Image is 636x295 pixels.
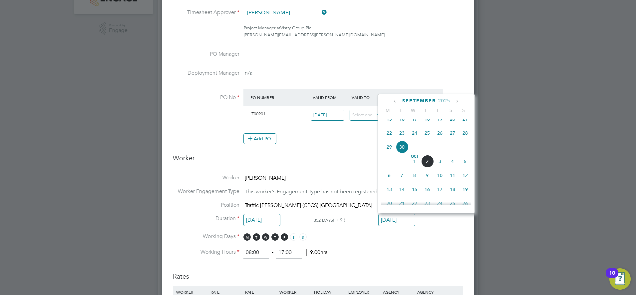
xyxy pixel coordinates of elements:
[446,197,459,210] span: 25
[609,273,615,282] div: 10
[173,51,239,58] label: PO Manager
[434,169,446,182] span: 10
[445,107,457,113] span: S
[396,169,408,182] span: 7
[253,233,260,241] span: T
[408,113,421,125] span: 17
[383,113,396,125] span: 15
[173,174,239,181] label: Worker
[173,249,239,256] label: Working Hours
[434,113,446,125] span: 19
[446,183,459,196] span: 18
[245,8,327,18] input: Search for...
[402,98,436,104] span: September
[251,111,265,117] span: Z00901
[394,107,407,113] span: T
[383,169,396,182] span: 6
[408,155,421,158] span: Oct
[276,247,302,259] input: 17:00
[173,154,463,168] h3: Worker
[446,127,459,139] span: 27
[173,188,239,195] label: Worker Engagement Type
[421,155,434,168] span: 2
[173,9,239,16] label: Timesheet Approver
[432,107,445,113] span: F
[378,214,415,226] input: Select one
[457,107,470,113] span: S
[408,155,421,168] span: 1
[408,197,421,210] span: 22
[173,265,463,281] h3: Rates
[244,25,280,31] span: Project Manager at
[434,127,446,139] span: 26
[271,233,279,241] span: T
[245,188,412,195] span: This worker's Engagement Type has not been registered by its Agency.
[421,169,434,182] span: 9
[396,127,408,139] span: 23
[396,113,408,125] span: 16
[446,155,459,168] span: 4
[396,141,408,153] span: 30
[280,25,311,31] span: Vistry Group Plc
[434,183,446,196] span: 17
[299,233,307,241] span: S
[350,91,389,103] div: Valid To
[243,133,276,144] button: Add PO
[421,127,434,139] span: 25
[389,91,428,103] div: Expiry
[407,107,419,113] span: W
[243,247,269,259] input: 08:00
[281,233,288,241] span: F
[419,107,432,113] span: T
[243,233,251,241] span: M
[311,110,344,121] input: Select one
[245,202,372,209] span: Traffic [PERSON_NAME] (CPCS) [GEOGRAPHIC_DATA]
[173,70,239,77] label: Deployment Manager
[383,127,396,139] span: 22
[173,94,239,101] label: PO No
[459,183,472,196] span: 19
[383,197,396,210] span: 20
[408,183,421,196] span: 15
[396,197,408,210] span: 21
[446,113,459,125] span: 20
[459,113,472,125] span: 21
[459,127,472,139] span: 28
[609,268,631,290] button: Open Resource Center, 10 new notifications
[408,127,421,139] span: 24
[173,202,239,209] label: Position
[434,155,446,168] span: 3
[173,233,239,240] label: Working Days
[306,249,327,256] span: 9.00hrs
[249,91,311,103] div: PO Number
[350,110,383,121] input: Select one
[243,214,280,226] input: Select one
[311,91,350,103] div: Valid From
[396,183,408,196] span: 14
[270,249,275,256] span: ‐
[421,113,434,125] span: 18
[244,32,385,38] span: [PERSON_NAME][EMAIL_ADDRESS][PERSON_NAME][DOMAIN_NAME]
[446,169,459,182] span: 11
[459,169,472,182] span: 12
[333,217,345,223] span: ( + 9 )
[421,183,434,196] span: 16
[383,141,396,153] span: 29
[245,175,286,181] span: [PERSON_NAME]
[383,183,396,196] span: 13
[421,197,434,210] span: 23
[459,197,472,210] span: 26
[314,217,333,223] span: 352 DAYS
[262,233,269,241] span: W
[290,233,297,241] span: S
[173,215,239,222] label: Duration
[459,155,472,168] span: 5
[408,169,421,182] span: 8
[438,98,450,104] span: 2025
[434,197,446,210] span: 24
[381,107,394,113] span: M
[245,70,252,76] span: n/a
